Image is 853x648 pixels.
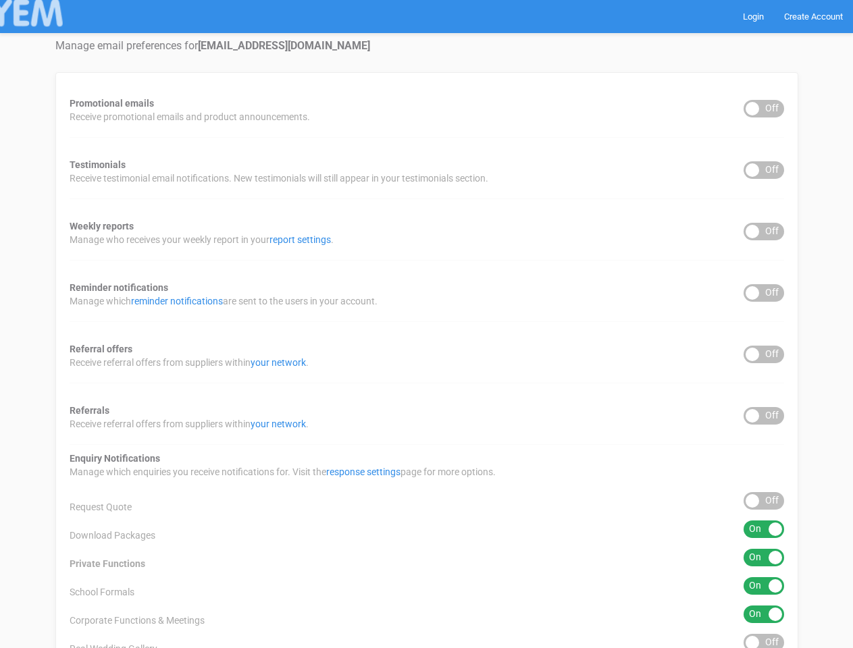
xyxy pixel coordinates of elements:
[326,466,400,477] a: response settings
[70,98,154,109] strong: Promotional emails
[70,614,205,627] span: Corporate Functions & Meetings
[70,294,378,308] span: Manage which are sent to the users in your account.
[70,221,134,232] strong: Weekly reports
[251,418,306,429] a: your network
[70,453,160,464] strong: Enquiry Notifications
[70,585,134,599] span: School Formals
[70,110,310,124] span: Receive promotional emails and product announcements.
[198,39,370,52] strong: [EMAIL_ADDRESS][DOMAIN_NAME]
[269,234,331,245] a: report settings
[70,465,496,479] span: Manage which enquiries you receive notifications for. Visit the page for more options.
[70,557,145,570] span: Private Functions
[70,344,132,354] strong: Referral offers
[70,282,168,293] strong: Reminder notifications
[251,357,306,368] a: your network
[70,417,309,431] span: Receive referral offers from suppliers within .
[70,529,155,542] span: Download Packages
[70,159,126,170] strong: Testimonials
[70,500,132,514] span: Request Quote
[131,296,223,306] a: reminder notifications
[70,171,488,185] span: Receive testimonial email notifications. New testimonials will still appear in your testimonials ...
[70,233,334,246] span: Manage who receives your weekly report in your .
[55,40,798,52] h4: Manage email preferences for
[70,405,109,416] strong: Referrals
[70,356,309,369] span: Receive referral offers from suppliers within .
